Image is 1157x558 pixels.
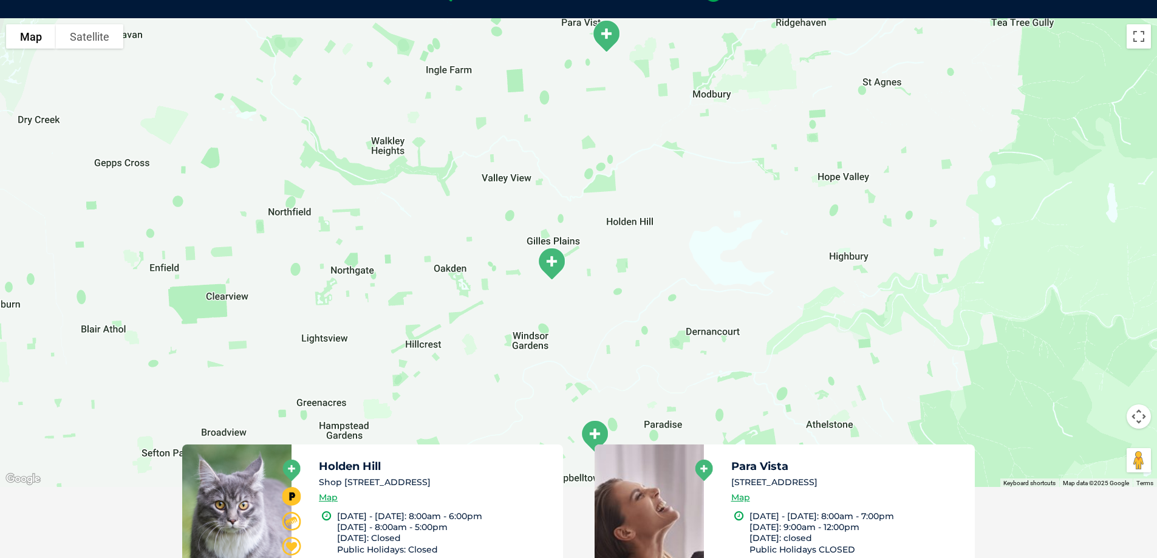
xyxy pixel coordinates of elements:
[731,476,964,489] li: [STREET_ADDRESS]
[731,491,750,505] a: Map
[3,471,43,487] a: Open this area in Google Maps (opens a new window)
[6,24,56,49] button: Show street map
[56,24,123,49] button: Show satellite imagery
[531,242,572,285] div: Holden Hill
[731,461,964,472] h5: Para Vista
[575,415,615,458] div: Paradise
[1136,480,1153,486] a: Terms (opens in new tab)
[319,491,338,505] a: Map
[1127,404,1151,429] button: Map camera controls
[586,15,626,58] div: Para Vista
[319,476,552,489] li: Shop [STREET_ADDRESS]
[749,511,964,555] li: [DATE] - [DATE]: 8:00am - 7:00pm [DATE]: 9:00am - 12:00pm [DATE]: closed Public Holidays CLOSED
[1127,24,1151,49] button: Toggle fullscreen view
[1063,480,1129,486] span: Map data ©2025 Google
[319,461,552,472] h5: Holden Hill
[1127,448,1151,472] button: Drag Pegman onto the map to open Street View
[1003,479,1056,488] button: Keyboard shortcuts
[3,471,43,487] img: Google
